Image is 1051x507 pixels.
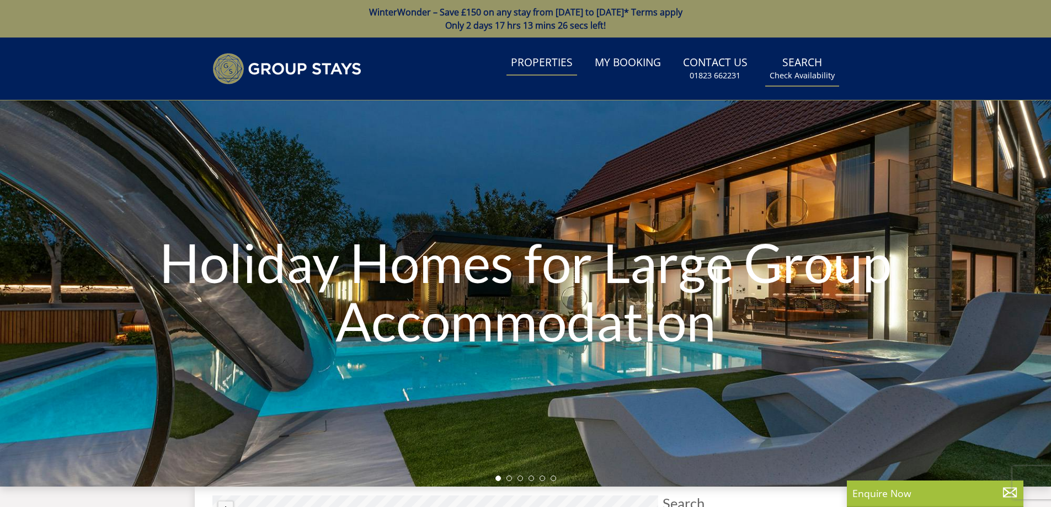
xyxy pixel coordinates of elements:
[158,211,894,372] h1: Holiday Homes for Large Group Accommodation
[770,70,835,81] small: Check Availability
[765,51,839,87] a: SearchCheck Availability
[690,70,740,81] small: 01823 662231
[212,53,361,84] img: Group Stays
[445,19,606,31] span: Only 2 days 17 hrs 13 mins 26 secs left!
[590,51,665,76] a: My Booking
[506,51,577,76] a: Properties
[852,486,1018,500] p: Enquire Now
[679,51,752,87] a: Contact Us01823 662231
